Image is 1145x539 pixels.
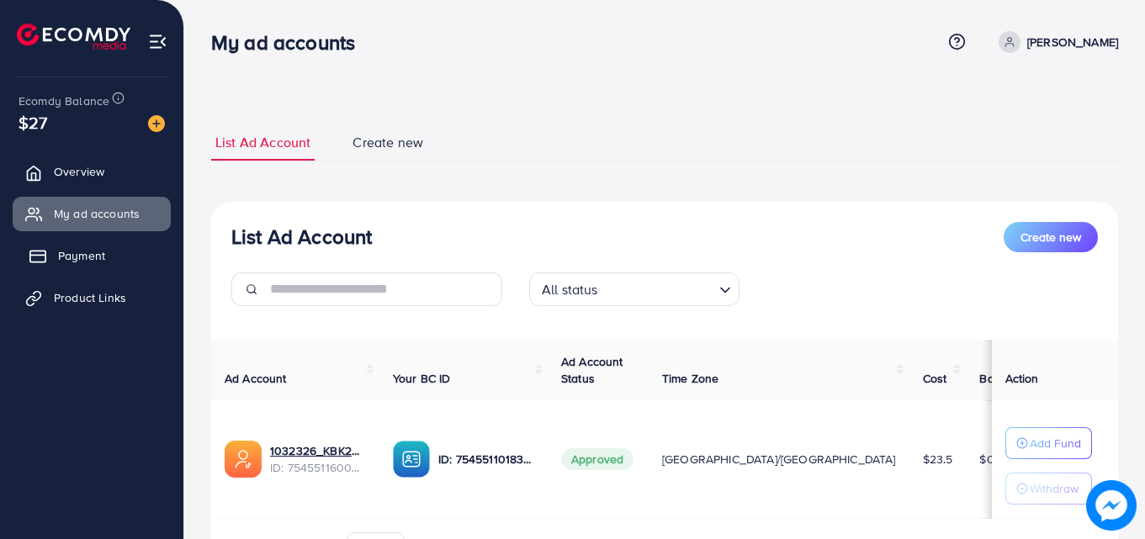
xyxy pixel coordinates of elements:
span: Payment [58,247,105,264]
button: Withdraw [1005,473,1092,505]
h3: My ad accounts [211,30,368,55]
a: [PERSON_NAME] [992,31,1118,53]
span: Ecomdy Balance [19,92,109,109]
span: Cost [923,370,947,387]
span: Balance [979,370,1024,387]
span: [GEOGRAPHIC_DATA]/[GEOGRAPHIC_DATA] [662,451,896,468]
span: $27 [19,110,47,135]
span: Time Zone [662,370,718,387]
button: Create new [1004,222,1098,252]
span: Ad Account [225,370,287,387]
img: ic-ba-acc.ded83a64.svg [393,441,430,478]
span: $0 [979,451,994,468]
span: Your BC ID [393,370,451,387]
div: <span class='underline'>1032326_KBK2_1756826463300</span></br>7545511600095494152 [270,442,366,477]
p: [PERSON_NAME] [1027,32,1118,52]
p: Withdraw [1030,478,1079,499]
span: All status [538,277,602,302]
p: ID: 7545511018374512658 [438,449,534,469]
a: Payment [13,239,171,272]
span: Action [1005,370,1039,387]
img: image [1086,480,1137,531]
a: Overview [13,155,171,188]
span: Create new [1020,229,1081,246]
span: My ad accounts [54,205,140,222]
span: Create new [353,133,423,152]
span: ID: 7545511600095494152 [270,459,366,476]
span: List Ad Account [215,133,310,152]
button: Add Fund [1005,427,1092,459]
input: Search for option [603,274,713,302]
span: Overview [54,163,104,180]
img: menu [148,32,167,51]
p: Add Fund [1030,433,1081,453]
span: Approved [561,448,633,470]
span: Product Links [54,289,126,306]
a: 1032326_KBK2_1756826463300 [270,442,366,459]
a: My ad accounts [13,197,171,230]
img: image [148,115,165,132]
img: logo [17,24,130,50]
a: Product Links [13,281,171,314]
h3: List Ad Account [231,225,372,249]
span: Ad Account Status [561,353,623,387]
img: ic-ads-acc.e4c84228.svg [225,441,262,478]
span: $23.5 [923,451,953,468]
div: Search for option [529,272,739,306]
